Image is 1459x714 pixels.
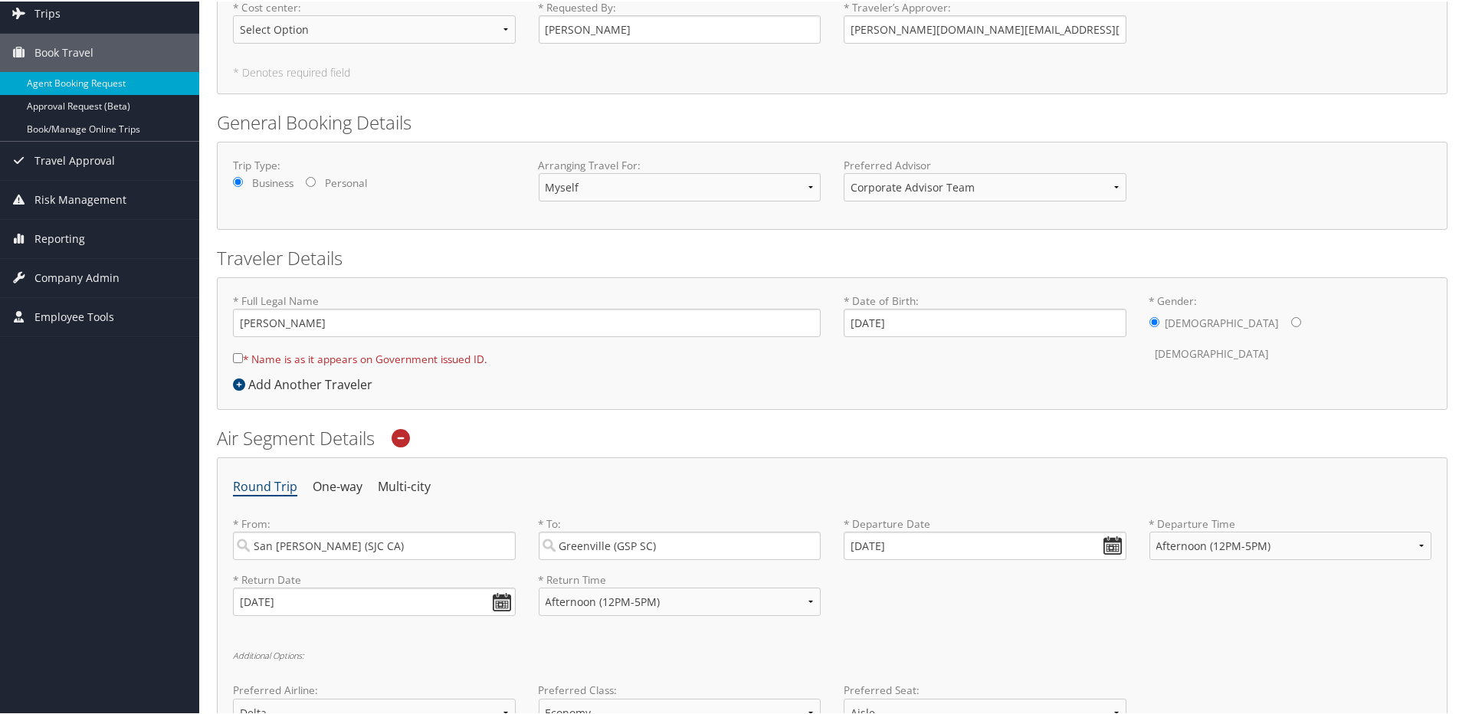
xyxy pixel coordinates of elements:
span: Book Travel [34,32,93,70]
input: * Gender:[DEMOGRAPHIC_DATA][DEMOGRAPHIC_DATA] [1149,316,1159,326]
li: One-way [313,472,362,499]
input: City or Airport Code [233,530,516,558]
input: * Gender:[DEMOGRAPHIC_DATA][DEMOGRAPHIC_DATA] [1291,316,1301,326]
label: Preferred Advisor [844,156,1126,172]
label: * Return Date [233,571,516,586]
label: * Gender: [1149,292,1432,368]
label: Business [252,174,293,189]
input: * Traveler’s Approver: [844,14,1126,42]
label: * Date of Birth: [844,292,1126,336]
label: * From: [233,515,516,558]
div: Add Another Traveler [233,374,380,392]
label: Personal [325,174,367,189]
label: Preferred Seat: [844,681,1126,696]
li: Round Trip [233,472,297,499]
label: * Return Time [539,571,821,586]
label: * Full Legal Name [233,292,821,336]
label: * Departure Date [844,515,1126,530]
span: Travel Approval [34,140,115,178]
select: * Cost center: [233,14,516,42]
input: * Full Legal Name [233,307,821,336]
label: Preferred Class: [539,681,821,696]
label: * Departure Time [1149,515,1432,571]
h2: General Booking Details [217,108,1448,134]
input: * Name is as it appears on Government issued ID. [233,352,243,362]
span: Company Admin [34,257,120,296]
input: * Date of Birth: [844,307,1126,336]
h6: Additional Options: [233,650,1431,658]
label: Trip Type: [233,156,516,172]
label: Preferred Airline: [233,681,516,696]
h5: * Denotes required field [233,66,1431,77]
span: Risk Management [34,179,126,218]
select: * Departure Time [1149,530,1432,558]
span: Reporting [34,218,85,257]
label: * Name is as it appears on Government issued ID. [233,343,487,372]
span: Employee Tools [34,296,114,335]
h2: Air Segment Details [217,424,1448,450]
input: City or Airport Code [539,530,821,558]
li: Multi-city [378,472,431,499]
h2: Traveler Details [217,244,1448,270]
label: [DEMOGRAPHIC_DATA] [1156,338,1269,367]
label: [DEMOGRAPHIC_DATA] [1166,307,1279,336]
input: * Requested By: [539,14,821,42]
input: MM/DD/YYYY [233,586,516,614]
input: MM/DD/YYYY [844,530,1126,558]
label: * To: [539,515,821,558]
label: Arranging Travel For: [539,156,821,172]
